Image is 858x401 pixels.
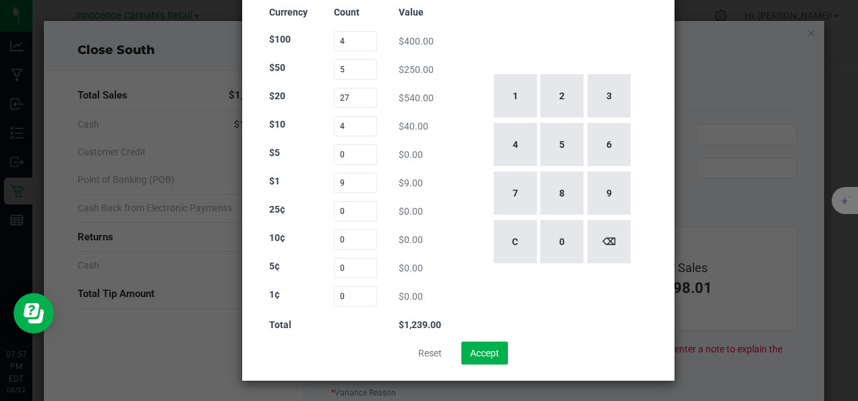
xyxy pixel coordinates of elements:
label: 10¢ [269,231,285,245]
button: 0 [540,220,583,263]
span: $0.00 [399,263,423,273]
span: $0.00 [399,234,423,245]
label: 25¢ [269,203,285,217]
label: $10 [269,117,285,132]
input: Count [334,31,377,51]
h3: Value [399,7,442,18]
h3: $1,239.00 [399,320,442,330]
button: Reset [409,342,451,365]
h3: Currency [269,7,312,18]
input: Count [334,201,377,221]
span: $250.00 [399,64,434,75]
span: $40.00 [399,121,428,132]
span: $400.00 [399,36,434,47]
button: 7 [494,171,537,215]
h3: Count [334,7,377,18]
input: Count [334,59,377,80]
input: Count [334,144,377,165]
button: 5 [540,123,583,166]
span: $0.00 [399,149,423,160]
label: $5 [269,146,280,160]
label: $50 [269,61,285,75]
button: 2 [540,74,583,117]
span: $540.00 [399,92,434,103]
input: Count [334,230,377,250]
button: 8 [540,171,583,215]
span: $0.00 [399,291,423,302]
span: $9.00 [399,178,423,188]
button: Accept [461,342,508,365]
label: $20 [269,89,285,103]
label: $100 [269,32,291,47]
button: 1 [494,74,537,117]
span: $0.00 [399,206,423,217]
label: 5¢ [269,259,280,273]
label: $1 [269,174,280,188]
input: Count [334,173,377,193]
button: 6 [588,123,631,166]
h3: Total [269,320,312,330]
button: 3 [588,74,631,117]
button: 4 [494,123,537,166]
input: Count [334,88,377,108]
label: 1¢ [269,288,280,302]
button: C [494,220,537,263]
button: 9 [588,171,631,215]
input: Count [334,258,377,278]
button: ⌫ [588,220,631,263]
iframe: Resource center [13,293,54,333]
input: Count [334,286,377,306]
input: Count [334,116,377,136]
